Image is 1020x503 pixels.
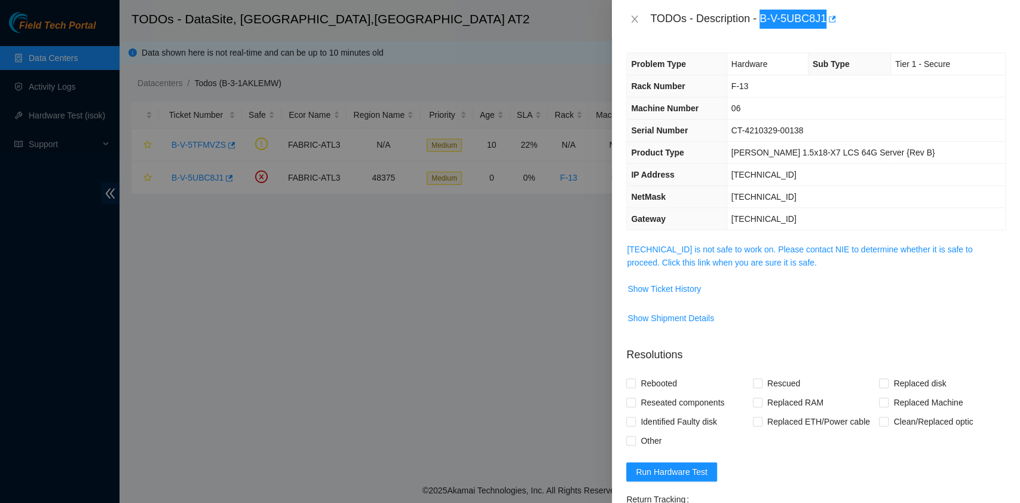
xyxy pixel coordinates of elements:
[731,170,797,179] span: [TECHNICAL_ID]
[636,393,729,412] span: Reseated components
[627,309,715,328] button: Show Shipment Details
[731,81,749,91] span: F-13
[762,412,875,431] span: Replaced ETH/Power cable
[631,59,686,69] span: Problem Type
[627,245,972,267] a: [TECHNICAL_ID] is not safe to work on. Please contact NIE to determine whether it is safe to proc...
[731,126,804,135] span: CT-4210329-00138
[636,431,666,450] span: Other
[889,374,951,393] span: Replaced disk
[636,374,682,393] span: Rebooted
[762,393,828,412] span: Replaced RAM
[895,59,950,69] span: Tier 1 - Secure
[631,103,699,113] span: Machine Number
[627,279,702,298] button: Show Ticket History
[731,148,935,157] span: [PERSON_NAME] 1.5x18-X7 LCS 64G Server {Rev B}
[731,103,741,113] span: 06
[636,465,707,478] span: Run Hardware Test
[636,412,722,431] span: Identified Faulty disk
[650,10,1006,29] div: TODOs - Description - B-V-5UBC8J1
[627,282,701,295] span: Show Ticket History
[813,59,850,69] span: Sub Type
[626,462,717,481] button: Run Hardware Test
[762,374,805,393] span: Rescued
[731,214,797,224] span: [TECHNICAL_ID]
[889,393,967,412] span: Replaced Machine
[631,126,688,135] span: Serial Number
[626,14,643,25] button: Close
[631,170,674,179] span: IP Address
[627,312,714,325] span: Show Shipment Details
[731,192,797,202] span: [TECHNICAL_ID]
[889,412,978,431] span: Clean/Replaced optic
[626,337,1006,363] p: Resolutions
[630,14,639,24] span: close
[631,81,685,91] span: Rack Number
[631,214,666,224] span: Gateway
[731,59,768,69] span: Hardware
[631,192,666,202] span: NetMask
[631,148,684,157] span: Product Type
